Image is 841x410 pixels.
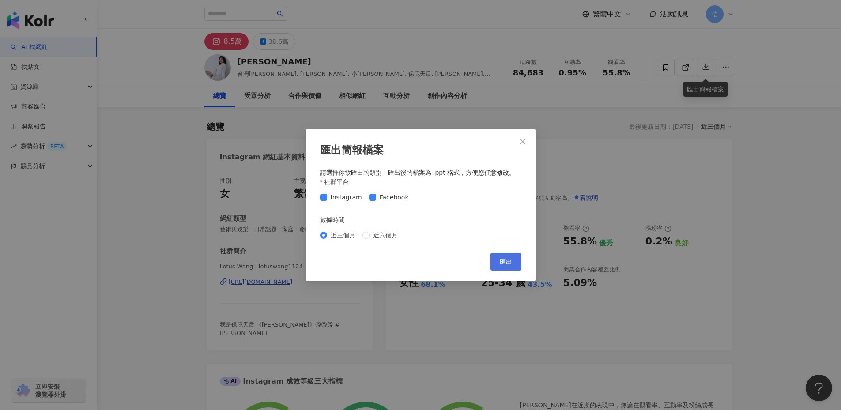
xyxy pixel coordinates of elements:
span: Facebook [376,192,412,202]
span: close [519,138,526,145]
button: Close [514,133,532,150]
span: 匯出 [500,258,512,265]
label: 數據時間 [320,215,351,225]
div: 請選擇你欲匯出的類別，匯出後的檔案為 .ppt 格式，方便您任意修改。 [320,169,521,177]
label: 社群平台 [320,177,355,187]
span: 近六個月 [370,230,401,240]
span: Instagram [327,192,366,202]
div: 匯出簡報檔案 [320,143,521,158]
button: 匯出 [490,253,521,271]
span: 近三個月 [327,230,359,240]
